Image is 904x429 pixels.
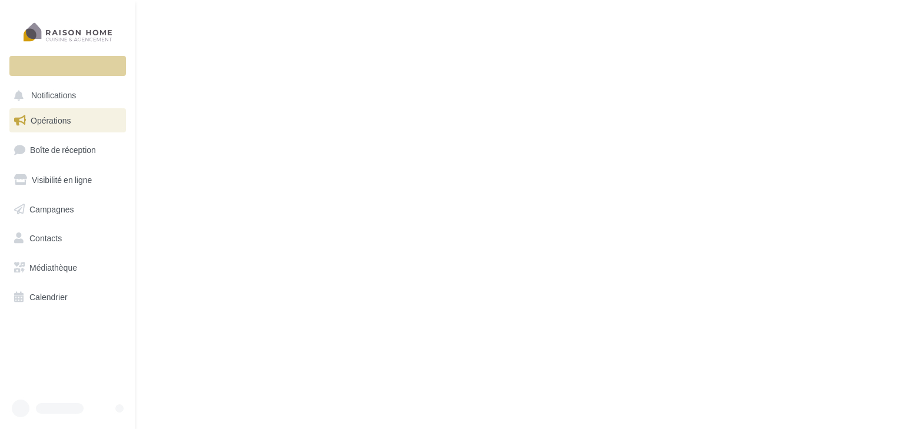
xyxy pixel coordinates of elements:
a: Boîte de réception [7,137,128,162]
span: Opérations [31,115,71,125]
span: Visibilité en ligne [32,175,92,185]
span: Boîte de réception [30,145,96,155]
a: Opérations [7,108,128,133]
span: Campagnes [29,204,74,214]
div: Nouvelle campagne [9,56,126,76]
span: Calendrier [29,292,68,302]
a: Médiathèque [7,255,128,280]
span: Médiathèque [29,262,77,272]
a: Campagnes [7,197,128,222]
span: Notifications [31,91,76,101]
a: Calendrier [7,285,128,310]
a: Visibilité en ligne [7,168,128,192]
span: Contacts [29,233,62,243]
a: Contacts [7,226,128,251]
